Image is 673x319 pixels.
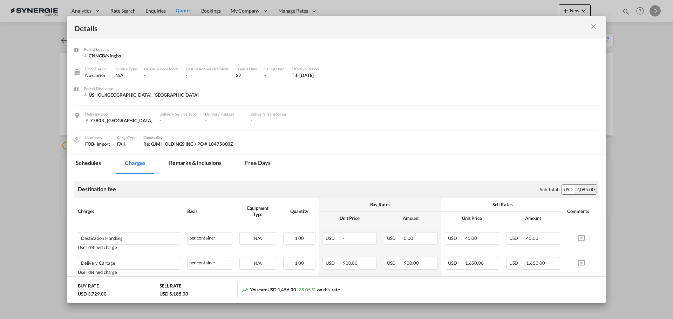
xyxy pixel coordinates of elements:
div: Charges [78,208,180,214]
span: 1.00 [295,260,304,266]
div: - [205,117,244,124]
span: USD [509,260,525,266]
div: - [186,72,229,78]
span: N/A [254,235,262,241]
span: USD [326,260,342,266]
div: Cargo Type [117,134,136,141]
div: Liner/Carrier [85,66,108,72]
div: 77803 , United States [85,117,152,124]
span: USD [448,260,464,266]
div: Details [74,23,546,32]
div: User defined charge [78,245,180,250]
span: Re: GJM HOLDINGS INC / PO # 10475800Z [143,141,233,147]
th: Unit Price [319,211,380,225]
div: USD [562,185,575,194]
span: USD [326,235,342,241]
span: 0.00 [404,235,413,241]
div: USD 3,729.00 [78,291,107,297]
div: FOB [85,141,110,147]
div: Delivery Haulage [205,111,244,117]
div: Destination fee [78,185,116,193]
span: 45.00 [465,235,477,241]
div: Incoterms [85,134,110,141]
div: Delivery Cartage [81,257,153,266]
span: 45.00 [526,235,538,241]
div: FAK [117,141,136,147]
md-tab-item: Free days [237,154,279,174]
div: No carrier [85,72,108,78]
span: USD [509,235,525,241]
div: You earn on this rate [241,286,340,294]
div: Delivery Service Type [159,111,198,117]
span: N/A [254,260,262,266]
div: Till 31 Aug 2025 [292,72,314,78]
th: Unit Price [441,211,503,225]
div: per container [187,232,233,245]
div: USHOU/Houston, TX [84,92,199,98]
span: 1.00 [295,235,304,241]
div: Destination Service Mode [186,66,229,72]
md-tab-item: Remarks & Inclusions [161,154,230,174]
span: 39.05 % [299,287,315,292]
div: Delivery Door [85,111,152,117]
div: SELL RATE [159,283,181,291]
div: Port of Loading [84,46,140,53]
span: N/A [115,72,123,78]
div: 37 [236,72,257,78]
div: Delivery Transporter [251,111,289,117]
div: USD 5,185.00 [159,291,188,297]
div: - [264,72,285,78]
div: Commodity [143,134,233,141]
md-icon: icon-close m-3 fg-AAA8AD cursor [589,22,598,31]
th: Comments [564,198,599,225]
div: Buy Rates [322,201,438,208]
div: Quantity [283,208,315,214]
div: User defined charge [78,270,180,275]
div: Equipment Type [239,205,276,217]
span: 900.00 [404,260,419,266]
span: 1,650.00 [526,260,545,266]
div: 2,085.00 [575,185,597,194]
div: BUY RATE [78,283,99,291]
span: USD [448,235,464,241]
div: Service Type [115,66,137,72]
div: Sub Total [540,186,558,193]
div: Destination Handling [81,233,153,241]
img: cargo.png [73,136,81,144]
div: - import [94,141,110,147]
md-dialog: Port of Loading ... [67,16,606,303]
span: USD [387,235,403,241]
div: Transit Time [236,66,257,72]
md-icon: icon-trending-up [241,286,248,293]
span: 900.00 [343,260,358,266]
div: CNNGB/Ningbo [84,53,140,59]
md-tab-item: Schedules [67,154,109,174]
th: Amount [380,211,442,225]
div: - [144,72,179,78]
span: USD 1,456.00 [267,287,296,292]
div: Origin Service Mode [144,66,179,72]
div: Sailing Date [264,66,285,72]
div: - [159,117,198,124]
div: Sell Rates [445,201,560,208]
md-tab-item: Charges [116,154,154,174]
md-pagination-wrapper: Use the left and right arrow keys to navigate between tabs [67,154,286,174]
span: - [343,235,345,241]
span: USD [387,260,403,266]
th: Amount [503,211,564,225]
span: 1,650.00 [465,260,484,266]
div: Basis [187,208,233,214]
div: Effective Period [292,66,319,72]
div: - [251,117,289,124]
div: Port of Discharge [84,85,199,92]
div: per container [187,257,233,270]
